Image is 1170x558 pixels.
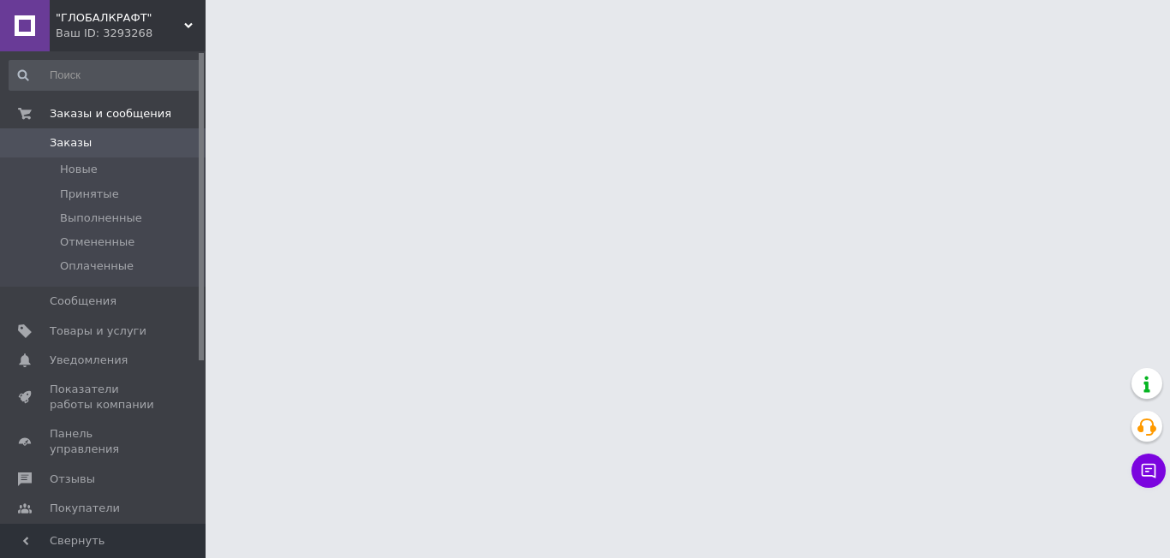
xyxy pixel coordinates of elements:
span: Выполненные [60,211,142,226]
span: Отзывы [50,472,95,487]
span: Уведомления [50,353,128,368]
div: Ваш ID: 3293268 [56,26,206,41]
span: Заказы [50,135,92,151]
button: Чат с покупателем [1131,454,1166,488]
span: Покупатели [50,501,120,516]
span: Показатели работы компании [50,382,158,413]
span: Товары и услуги [50,324,146,339]
span: Панель управления [50,426,158,457]
input: Поиск [9,60,202,91]
span: Отмененные [60,234,134,250]
span: Принятые [60,187,119,202]
span: "ГЛОБАЛКРАФТ" [56,10,184,26]
span: Заказы и сообщения [50,106,171,122]
span: Новые [60,162,98,177]
span: Сообщения [50,294,116,309]
span: Оплаченные [60,258,134,274]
